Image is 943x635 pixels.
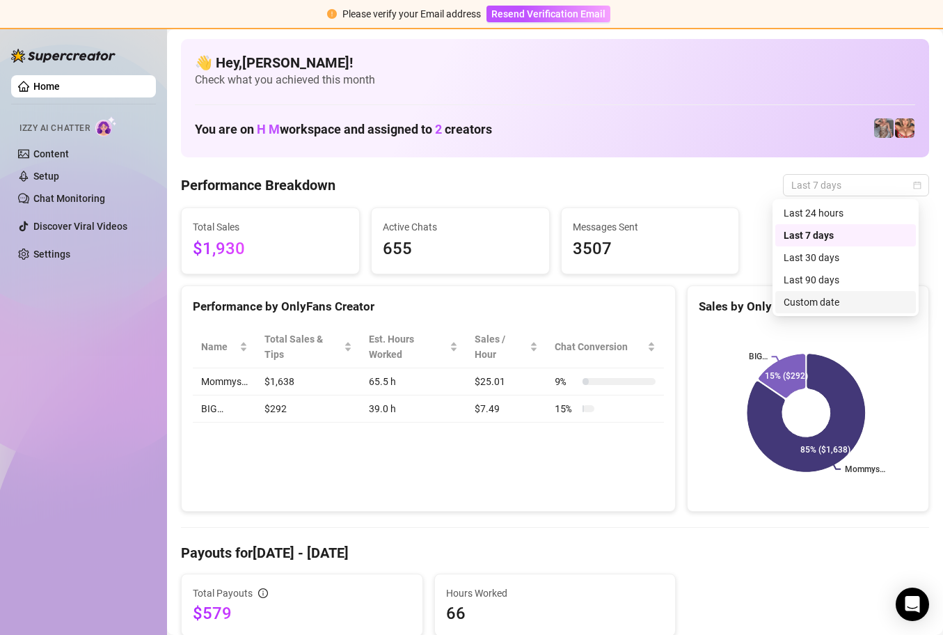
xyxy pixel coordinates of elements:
[256,395,360,423] td: $292
[874,118,894,138] img: pennylondonvip
[784,205,908,221] div: Last 24 hours
[193,297,664,316] div: Performance by OnlyFans Creator
[33,171,59,182] a: Setup
[258,588,268,598] span: info-circle
[342,6,481,22] div: Please verify your Email address
[195,122,492,137] h1: You are on workspace and assigned to creators
[193,602,411,625] span: $579
[699,297,917,316] div: Sales by OnlyFans Creator
[193,219,348,235] span: Total Sales
[181,175,335,195] h4: Performance Breakdown
[193,586,253,601] span: Total Payouts
[784,250,908,265] div: Last 30 days
[775,202,916,224] div: Last 24 hours
[256,368,360,395] td: $1,638
[95,116,117,136] img: AI Chatter
[435,122,442,136] span: 2
[466,368,546,395] td: $25.01
[784,228,908,243] div: Last 7 days
[466,326,546,368] th: Sales / Hour
[33,148,69,159] a: Content
[264,331,341,362] span: Total Sales & Tips
[11,49,116,63] img: logo-BBDzfeDw.svg
[791,175,921,196] span: Last 7 days
[369,331,447,362] div: Est. Hours Worked
[486,6,610,22] button: Resend Verification Email
[784,272,908,288] div: Last 90 days
[466,395,546,423] td: $7.49
[446,602,665,625] span: 66
[195,53,915,72] h4: 👋 Hey, [PERSON_NAME] !
[360,368,466,395] td: 65.5 h
[33,249,70,260] a: Settings
[475,331,527,362] span: Sales / Hour
[845,464,885,474] text: Mommys…
[201,339,237,354] span: Name
[257,122,280,136] span: H M
[256,326,360,368] th: Total Sales & Tips
[555,401,577,416] span: 15 %
[383,219,538,235] span: Active Chats
[573,236,728,262] span: 3507
[33,221,127,232] a: Discover Viral Videos
[181,543,929,563] h4: Payouts for [DATE] - [DATE]
[19,122,90,135] span: Izzy AI Chatter
[193,326,256,368] th: Name
[546,326,664,368] th: Chat Conversion
[573,219,728,235] span: Messages Sent
[193,368,256,395] td: Mommys…
[383,236,538,262] span: 655
[913,181,921,189] span: calendar
[775,291,916,313] div: Custom date
[193,395,256,423] td: BIG…
[775,246,916,269] div: Last 30 days
[33,81,60,92] a: Home
[195,72,915,88] span: Check what you achieved this month
[555,339,644,354] span: Chat Conversion
[775,269,916,291] div: Last 90 days
[896,588,929,621] div: Open Intercom Messenger
[446,586,665,601] span: Hours Worked
[784,295,908,310] div: Custom date
[33,193,105,204] a: Chat Monitoring
[327,9,337,19] span: exclamation-circle
[193,236,348,262] span: $1,930
[491,8,605,19] span: Resend Verification Email
[775,224,916,246] div: Last 7 days
[895,118,914,138] img: pennylondon
[360,395,466,423] td: 39.0 h
[749,352,768,362] text: BIG…
[555,374,577,389] span: 9 %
